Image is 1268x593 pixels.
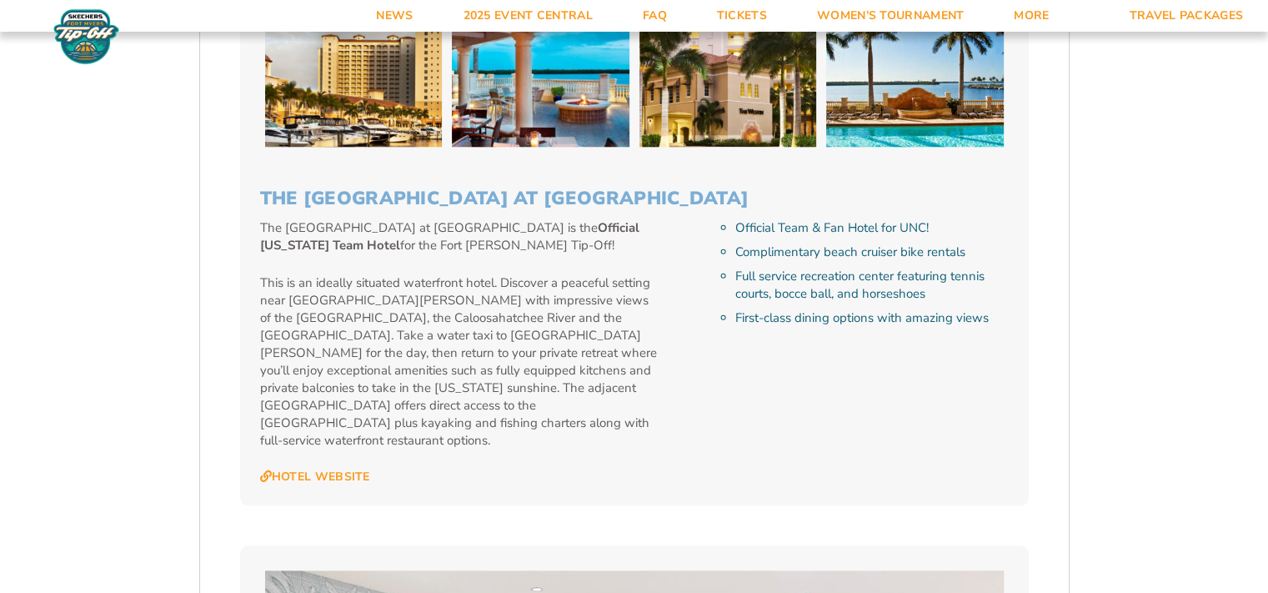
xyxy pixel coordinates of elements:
[260,470,370,485] a: Hotel Website
[260,219,639,254] strong: Official [US_STATE] Team Hotel
[265,22,443,147] img: The Westin Cape Coral Resort at Marina Village (2025 BEACH)
[452,22,629,147] img: The Westin Cape Coral Resort at Marina Village (2025 BEACH)
[735,219,1008,237] li: Official Team & Fan Hotel for UNC!
[260,188,1009,209] h3: The [GEOGRAPHIC_DATA] at [GEOGRAPHIC_DATA]
[50,8,123,65] img: Fort Myers Tip-Off
[639,22,817,147] img: The Westin Cape Coral Resort at Marina Village (2025 BEACH)
[735,268,1008,303] li: Full service recreation center featuring tennis courts, bocce ball, and horseshoes
[826,22,1004,147] img: The Westin Cape Coral Resort at Marina Village (2025 BEACH)
[735,244,1008,261] li: Complimentary beach cruiser bike rentals
[260,274,659,450] p: This is an ideally situated waterfront hotel. Discover a peaceful setting near [GEOGRAPHIC_DATA][...
[735,309,1008,327] li: First-class dining options with amazing views
[260,219,659,254] p: The [GEOGRAPHIC_DATA] at [GEOGRAPHIC_DATA] is the for the Fort [PERSON_NAME] Tip-Off!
